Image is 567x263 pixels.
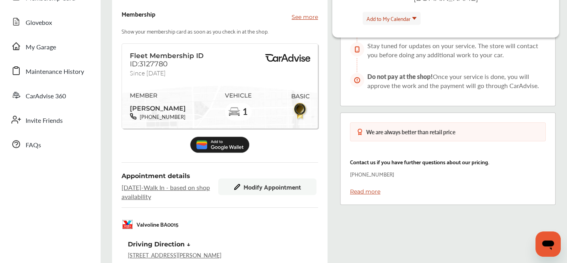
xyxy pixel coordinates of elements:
[122,183,219,201] span: Walk In - based on shop availability
[292,101,309,120] img: BasicBadge.31956f0b.svg
[367,72,539,90] span: Once your service is done, you will approve the work and the payment will go through CarAdvise.
[350,157,489,166] p: Contact us if you have further questions about our pricing.
[26,91,66,101] span: CarAdvise 360
[130,102,186,113] span: [PERSON_NAME]
[366,129,455,135] div: We are always better than retail price
[367,41,538,59] span: Stay tuned for updates on your service. The store will contact you before doing any additional wo...
[130,52,204,60] span: Fleet Membership ID
[243,183,301,190] span: Modify Appointment
[130,68,166,75] span: Since [DATE]
[7,134,93,154] a: FAQs
[137,220,178,229] p: Valvoline BA0015
[130,92,186,99] span: MEMBER
[26,140,41,150] span: FAQs
[122,26,268,36] p: Show your membership card as soon as you check in at the shop.
[535,231,561,257] iframe: Button to launch messaging window
[7,11,93,32] a: Glovebox
[350,188,380,195] a: Read more
[122,172,190,180] span: Appointment details
[122,183,141,192] span: [DATE]
[26,67,84,77] span: Maintenance History
[128,251,221,259] a: [STREET_ADDRESS][PERSON_NAME]
[291,93,310,100] span: BASIC
[367,73,433,80] span: Do not pay at the shop!
[7,85,93,105] a: CarAdvise 360
[26,18,52,28] span: Glovebox
[292,13,318,21] p: See more
[228,106,241,118] img: car-basic.192fe7b4.svg
[350,169,394,178] p: [PHONE_NUMBER]
[26,42,56,53] span: My Garage
[363,12,421,25] button: Add to My Calendar
[7,36,93,56] a: My Garage
[122,218,133,230] img: logo-valvoline.png
[242,107,247,116] span: 1
[7,60,93,81] a: Maintenance History
[225,92,252,99] span: VEHICLE
[190,137,249,153] img: Add_to_Google_Wallet.5c177d4c.svg
[7,109,93,130] a: Invite Friends
[141,183,144,192] span: -
[367,14,411,23] span: Add to My Calendar
[357,129,363,135] img: medal-badge-icon.048288b6.svg
[130,113,137,120] img: phone-black.37208b07.svg
[128,240,191,248] div: Driving Direction ↓
[218,178,316,195] button: Modify Appointment
[130,60,168,68] span: ID:3127780
[26,116,63,126] span: Invite Friends
[264,54,311,62] img: BasicPremiumLogo.8d547ee0.svg
[137,113,185,120] span: [PHONE_NUMBER]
